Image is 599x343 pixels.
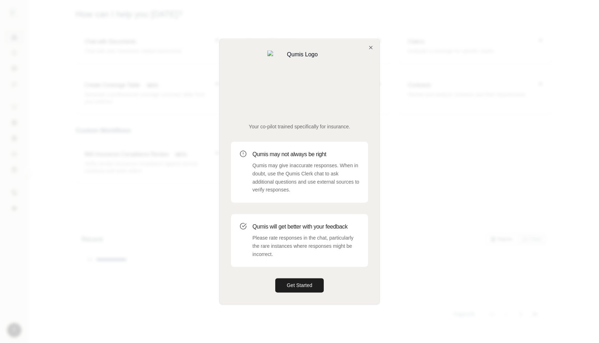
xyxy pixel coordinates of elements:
p: Please rate responses in the chat, particularly the rare instances where responses might be incor... [252,234,359,258]
img: Qumis Logo [267,50,332,114]
h3: Qumis will get better with your feedback [252,222,359,231]
p: Your co-pilot trained specifically for insurance. [231,123,368,130]
p: Qumis may give inaccurate responses. When in doubt, use the Qumis Clerk chat to ask additional qu... [252,162,359,194]
button: Get Started [275,278,324,293]
h3: Qumis may not always be right [252,150,359,159]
